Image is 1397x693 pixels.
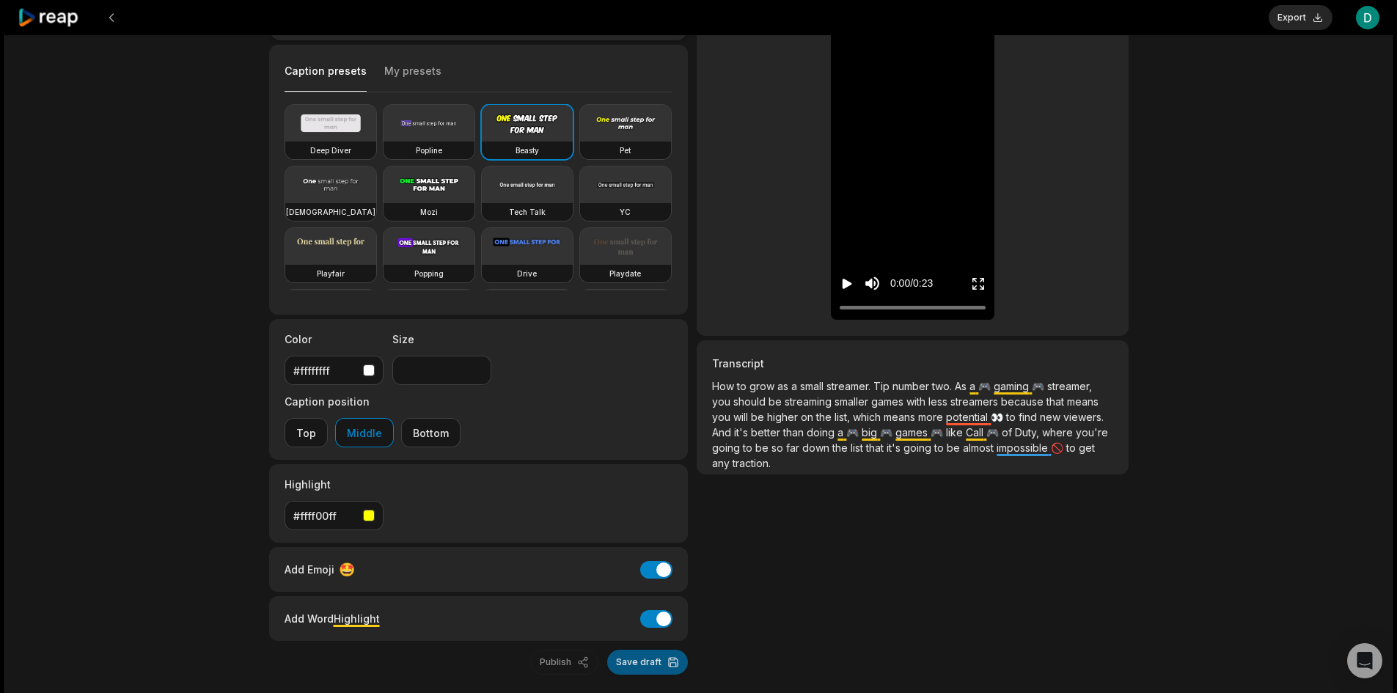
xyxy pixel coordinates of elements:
[932,380,955,392] span: two.
[712,378,1112,471] p: 🎮 🎮 👀 🎮 🎮 🎮 🎮 🚫
[286,206,375,218] h3: [DEMOGRAPHIC_DATA]
[863,274,881,293] button: Mute sound
[997,441,1051,454] span: impossible
[918,411,946,423] span: more
[1040,411,1063,423] span: new
[1347,643,1382,678] div: Open Intercom Messenger
[285,609,380,628] div: Add Word
[737,380,749,392] span: to
[963,441,997,454] span: almost
[285,64,367,92] button: Caption presets
[783,426,807,439] span: than
[517,268,537,279] h3: Drive
[892,380,932,392] span: number
[946,426,966,439] span: like
[310,144,351,156] h3: Deep Diver
[1076,426,1108,439] span: you're
[801,411,816,423] span: on
[840,270,854,297] button: Play video
[712,441,743,454] span: going
[866,441,887,454] span: that
[293,363,357,378] div: #ffffffff
[1002,426,1015,439] span: of
[851,441,866,454] span: list
[285,394,461,409] label: Caption position
[971,270,986,297] button: Enter Fullscreen
[401,418,461,447] button: Bottom
[392,331,491,347] label: Size
[733,457,771,469] span: traction.
[873,380,892,392] span: Tip
[966,426,986,439] span: Call
[947,441,963,454] span: be
[1066,441,1079,454] span: to
[414,268,444,279] h3: Popping
[890,276,933,291] div: 0:00 / 0:23
[1006,411,1019,423] span: to
[826,380,873,392] span: streamer.
[835,395,871,408] span: smaller
[751,411,767,423] span: be
[816,411,835,423] span: the
[620,144,631,156] h3: Pet
[950,395,1001,408] span: streamers
[416,144,442,156] h3: Popline
[835,411,853,423] span: list,
[955,380,969,392] span: As
[620,206,631,218] h3: YC
[751,426,783,439] span: better
[767,411,801,423] span: higher
[1001,395,1046,408] span: because
[771,441,786,454] span: so
[755,441,771,454] span: be
[928,395,950,408] span: less
[339,560,355,579] span: 🤩
[786,441,802,454] span: far
[1046,395,1067,408] span: that
[994,380,1032,392] span: gaming
[895,426,931,439] span: games
[946,411,991,423] span: potential
[871,395,906,408] span: games
[734,426,751,439] span: it's
[785,395,835,408] span: streaming
[853,411,884,423] span: which
[420,206,438,218] h3: Mozi
[285,418,328,447] button: Top
[807,426,837,439] span: doing
[516,144,539,156] h3: Beasty
[293,508,357,524] div: #ffff00ff
[712,356,1112,371] h3: Transcript
[791,380,800,392] span: a
[884,411,918,423] span: means
[969,380,978,392] span: a
[712,426,734,439] span: And
[317,268,345,279] h3: Playfair
[777,380,791,392] span: as
[1269,5,1332,30] button: Export
[903,441,934,454] span: going
[733,395,769,408] span: should
[887,441,903,454] span: it's
[934,441,947,454] span: to
[712,411,733,423] span: you
[802,441,832,454] span: down
[1019,411,1040,423] span: find
[609,268,641,279] h3: Playdate
[712,457,733,469] span: any
[712,380,737,392] span: How
[862,426,880,439] span: big
[285,477,384,492] label: Highlight
[1067,395,1099,408] span: means
[509,206,546,218] h3: Tech Talk
[712,395,733,408] span: you
[285,562,334,577] span: Add Emoji
[837,426,846,439] span: a
[1079,441,1095,454] span: get
[1015,426,1042,439] span: Duty,
[285,331,384,347] label: Color
[334,612,380,625] span: Highlight
[335,418,394,447] button: Middle
[769,395,785,408] span: be
[800,380,826,392] span: small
